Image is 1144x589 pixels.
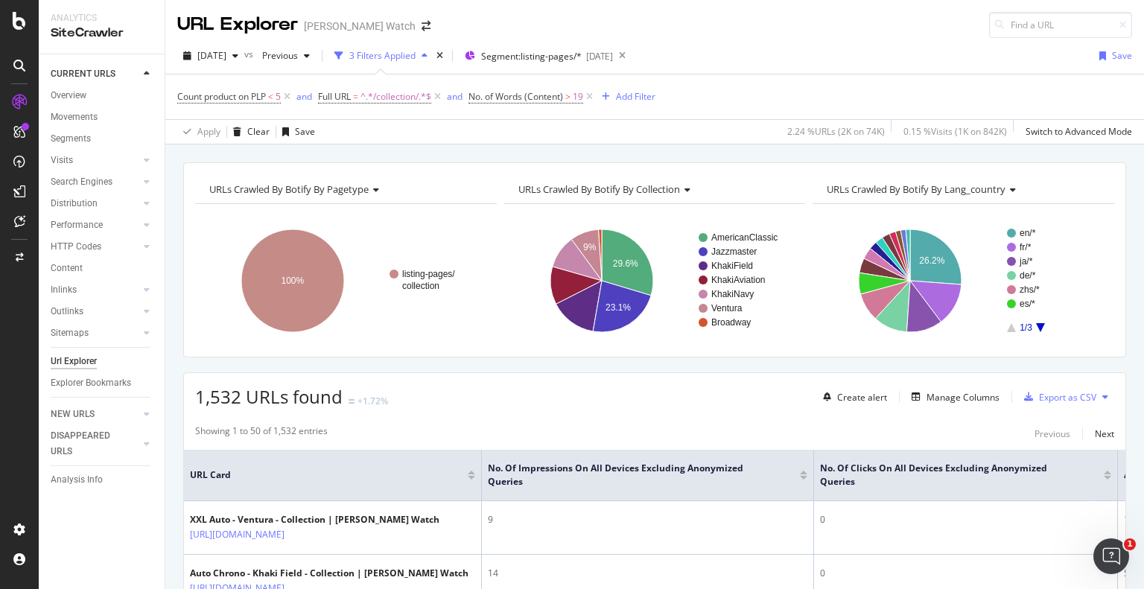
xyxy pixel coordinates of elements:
[268,90,273,103] span: <
[282,276,305,286] text: 100%
[459,44,613,68] button: Segment:listing-pages/*[DATE]
[927,391,1000,404] div: Manage Columns
[227,120,270,144] button: Clear
[51,428,139,459] a: DISAPPEARED URLS
[51,304,139,319] a: Outlinks
[586,50,613,63] div: [DATE]
[468,90,563,103] span: No. of Words (Content)
[177,12,298,37] div: URL Explorer
[51,472,154,488] a: Analysis Info
[177,120,220,144] button: Apply
[1095,424,1114,442] button: Next
[51,196,98,211] div: Distribution
[813,216,1110,346] svg: A chart.
[787,125,885,138] div: 2.24 % URLs ( 2K on 74K )
[711,275,766,285] text: KhakiAviation
[51,304,83,319] div: Outlinks
[817,385,887,409] button: Create alert
[1020,284,1040,295] text: zhs/*
[51,354,154,369] a: Url Explorer
[190,567,468,580] div: Auto Chrono - Khaki Field - Collection | [PERSON_NAME] Watch
[177,90,266,103] span: Count product on PLP
[51,239,139,255] a: HTTP Codes
[357,395,388,407] div: +1.72%
[433,48,446,63] div: times
[824,177,1101,201] h4: URLs Crawled By Botify By lang_country
[1112,49,1132,62] div: Save
[51,282,77,298] div: Inlinks
[295,125,315,138] div: Save
[504,216,802,346] svg: A chart.
[51,131,154,147] a: Segments
[903,125,1007,138] div: 0.15 % Visits ( 1K on 842K )
[711,289,754,299] text: KhakiNavy
[190,468,464,482] span: URL Card
[51,12,153,25] div: Analytics
[51,407,139,422] a: NEW URLS
[616,90,655,103] div: Add Filter
[488,567,807,580] div: 14
[711,246,757,257] text: Jazzmaster
[711,303,743,313] text: Ventura
[612,258,638,269] text: 29.6%
[349,49,416,62] div: 3 Filters Applied
[276,120,315,144] button: Save
[447,89,463,104] button: and
[1018,385,1096,409] button: Export as CSV
[1035,427,1070,440] div: Previous
[920,255,945,266] text: 26.2%
[488,462,778,488] span: No. of Impressions On All Devices excluding anonymized queries
[328,44,433,68] button: 3 Filters Applied
[276,86,281,107] span: 5
[402,281,439,291] text: collection
[827,182,1005,196] span: URLs Crawled By Botify By lang_country
[402,269,455,279] text: listing-pages/
[565,90,571,103] span: >
[244,48,256,60] span: vs
[51,407,95,422] div: NEW URLS
[1093,538,1129,574] iframe: Intercom live chat
[51,153,73,168] div: Visits
[247,125,270,138] div: Clear
[51,261,154,276] a: Content
[1124,538,1136,550] span: 1
[353,90,358,103] span: =
[51,66,115,82] div: CURRENT URLS
[1035,424,1070,442] button: Previous
[51,88,154,104] a: Overview
[518,182,680,196] span: URLs Crawled By Botify By collection
[711,317,751,328] text: Broadway
[197,125,220,138] div: Apply
[1039,391,1096,404] div: Export as CSV
[488,513,807,526] div: 9
[195,424,328,442] div: Showing 1 to 50 of 1,532 entries
[360,86,431,107] span: ^.*/collection/.*$
[1093,44,1132,68] button: Save
[711,261,753,271] text: KhakiField
[51,196,139,211] a: Distribution
[51,217,103,233] div: Performance
[51,174,112,190] div: Search Engines
[195,216,493,346] div: A chart.
[606,302,631,313] text: 23.1%
[51,325,89,341] div: Sitemaps
[256,49,298,62] span: Previous
[190,527,285,542] a: [URL][DOMAIN_NAME]
[349,399,355,404] img: Equal
[51,153,139,168] a: Visits
[596,88,655,106] button: Add Filter
[296,90,312,103] div: and
[51,282,139,298] a: Inlinks
[318,90,351,103] span: Full URL
[51,66,139,82] a: CURRENT URLS
[51,217,139,233] a: Performance
[1095,427,1114,440] div: Next
[197,49,226,62] span: 2025 Sep. 30th
[296,89,312,104] button: and
[51,472,103,488] div: Analysis Info
[177,44,244,68] button: [DATE]
[51,325,139,341] a: Sitemaps
[1026,125,1132,138] div: Switch to Advanced Mode
[989,12,1132,38] input: Find a URL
